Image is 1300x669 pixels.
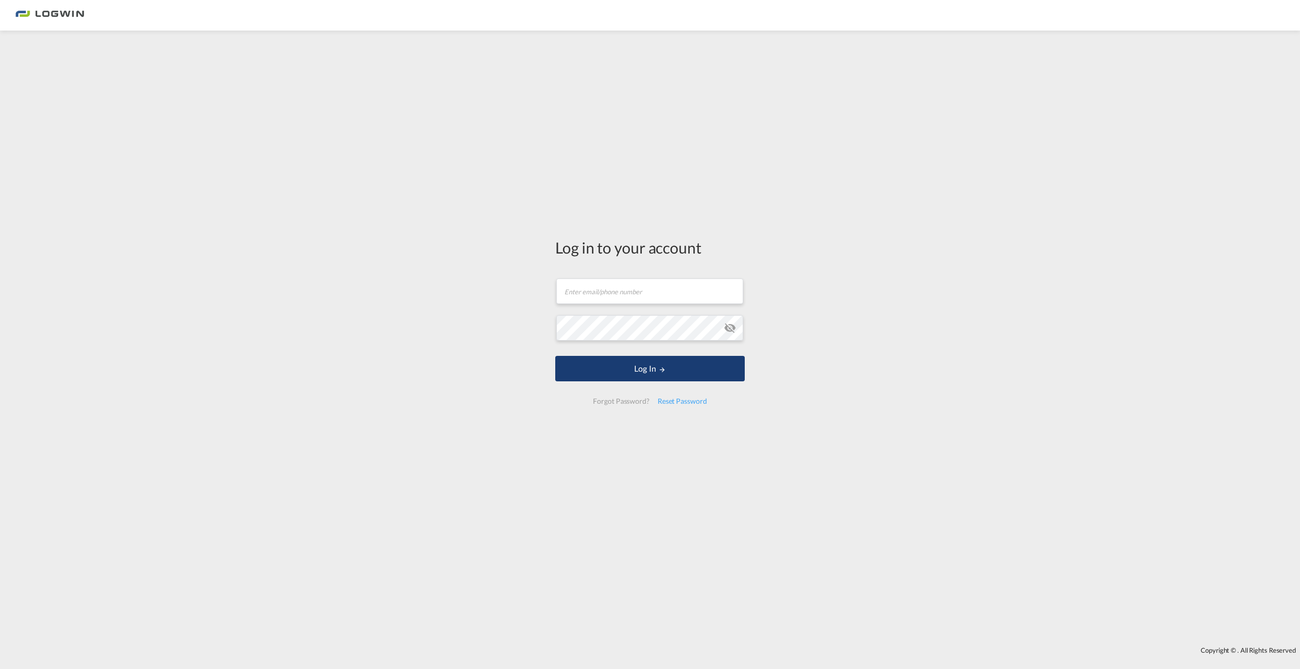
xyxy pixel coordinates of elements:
div: Reset Password [654,392,711,410]
button: LOGIN [555,356,745,381]
div: Forgot Password? [589,392,653,410]
input: Enter email/phone number [556,278,743,304]
img: 2761ae10d95411efa20a1f5e0282d2d7.png [15,4,84,27]
md-icon: icon-eye-off [724,322,736,334]
div: Log in to your account [555,237,745,258]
